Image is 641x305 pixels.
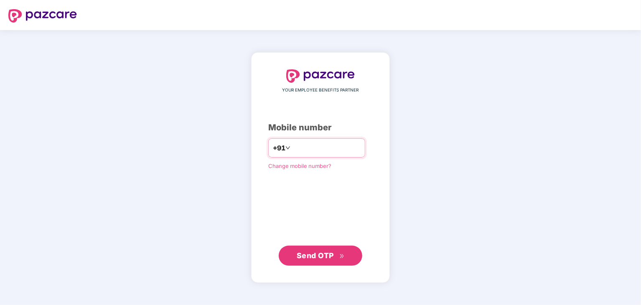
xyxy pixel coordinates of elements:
[268,121,373,134] div: Mobile number
[279,246,362,266] button: Send OTPdouble-right
[285,145,290,150] span: down
[282,87,359,94] span: YOUR EMPLOYEE BENEFITS PARTNER
[268,163,331,169] a: Change mobile number?
[286,69,355,83] img: logo
[8,9,77,23] img: logo
[297,251,334,260] span: Send OTP
[273,143,285,153] span: +91
[339,254,345,259] span: double-right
